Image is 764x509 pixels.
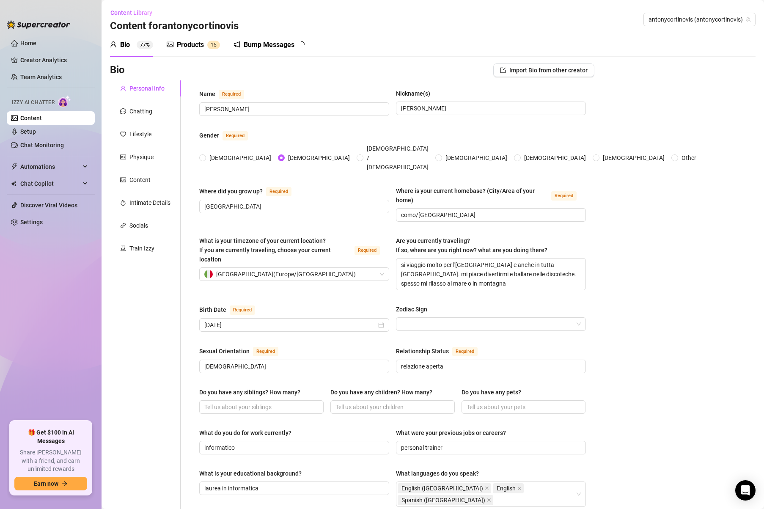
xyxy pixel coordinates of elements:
[120,108,126,114] span: message
[199,305,226,314] div: Birth Date
[11,163,18,170] span: thunderbolt
[110,63,125,77] h3: Bio
[120,154,126,160] span: idcard
[199,346,288,356] label: Sexual Orientation
[253,347,278,356] span: Required
[129,129,151,139] div: Lifestyle
[204,270,213,278] img: it
[34,480,58,487] span: Earn now
[204,105,382,114] input: Name
[199,187,263,196] div: Where did you grow up?
[20,53,88,67] a: Creator Analytics
[330,388,438,397] label: Do you have any children? How many?
[110,19,239,33] h3: Content for antonycortinovis
[230,305,255,315] span: Required
[487,498,491,502] span: close
[204,320,377,330] input: Birth Date
[396,186,586,205] label: Where is your current homebase? (City/Area of your home)
[401,210,579,220] input: Where is your current homebase? (City/Area of your home)
[493,63,594,77] button: Import Bio from other creator
[330,388,432,397] div: Do you have any children? How many?
[467,402,579,412] input: Do you have any pets?
[199,388,306,397] label: Do you have any siblings? How many?
[396,305,433,314] label: Zodiac Sign
[20,202,77,209] a: Discover Viral Videos
[396,89,436,98] label: Nickname(s)
[285,153,353,162] span: [DEMOGRAPHIC_DATA]
[517,486,522,490] span: close
[20,115,42,121] a: Content
[199,428,291,437] div: What do you do for work currently?
[401,495,485,505] span: Spanish ([GEOGRAPHIC_DATA])
[62,481,68,487] span: arrow-right
[14,429,87,445] span: 🎁 Get $100 in AI Messages
[199,130,257,140] label: Gender
[493,483,524,493] span: English
[398,495,493,505] span: Spanish (United States)
[177,40,204,50] div: Products
[497,484,516,493] span: English
[462,388,527,397] label: Do you have any pets?
[20,74,62,80] a: Team Analytics
[234,41,240,48] span: notification
[216,268,356,281] span: [GEOGRAPHIC_DATA] ( Europe/[GEOGRAPHIC_DATA] )
[551,191,577,201] span: Required
[20,160,80,173] span: Automations
[20,128,36,135] a: Setup
[204,402,317,412] input: Do you have any siblings? How many?
[500,67,506,73] span: import
[396,186,548,205] div: Where is your current homebase? (City/Area of your home)
[120,40,130,50] div: Bio
[485,486,489,490] span: close
[396,89,430,98] div: Nickname(s)
[204,362,382,371] input: Sexual Orientation
[401,104,579,113] input: Nickname(s)
[509,67,588,74] span: Import Bio from other creator
[14,477,87,490] button: Earn nowarrow-right
[58,95,71,107] img: AI Chatter
[129,84,165,93] div: Personal Info
[199,428,297,437] label: What do you do for work currently?
[204,443,382,452] input: What do you do for work currently?
[199,469,308,478] label: What is your educational background?
[401,484,483,493] span: English ([GEOGRAPHIC_DATA])
[129,175,151,184] div: Content
[20,177,80,190] span: Chat Copilot
[120,131,126,137] span: heart
[244,40,294,50] div: Bump Messages
[120,177,126,183] span: picture
[120,85,126,91] span: user
[297,41,305,48] span: loading
[335,402,448,412] input: Do you have any children? How many?
[199,131,219,140] div: Gender
[110,6,159,19] button: Content Library
[137,41,153,49] sup: 77%
[199,347,250,356] div: Sexual Orientation
[452,347,478,356] span: Required
[521,153,589,162] span: [DEMOGRAPHIC_DATA]
[129,198,170,207] div: Intimate Details
[199,186,301,196] label: Where did you grow up?
[199,237,331,263] span: What is your timezone of your current location? If you are currently traveling, choose your curre...
[396,469,479,478] div: What languages do you speak?
[396,428,506,437] div: What were your previous jobs or careers?
[223,131,248,140] span: Required
[20,40,36,47] a: Home
[199,388,300,397] div: Do you have any siblings? How many?
[199,469,302,478] div: What is your educational background?
[599,153,668,162] span: [DEMOGRAPHIC_DATA]
[199,89,215,99] div: Name
[396,237,547,253] span: Are you currently traveling? If so, where are you right now? what are you doing there?
[120,245,126,251] span: experiment
[462,388,521,397] div: Do you have any pets?
[129,221,148,230] div: Socials
[204,484,382,493] input: What is your educational background?
[110,9,152,16] span: Content Library
[120,223,126,228] span: link
[401,443,579,452] input: What were your previous jobs or careers?
[266,187,291,196] span: Required
[211,42,214,48] span: 1
[129,107,152,116] div: Chatting
[396,469,485,478] label: What languages do you speak?
[649,13,750,26] span: antonycortinovis (antonycortinovis)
